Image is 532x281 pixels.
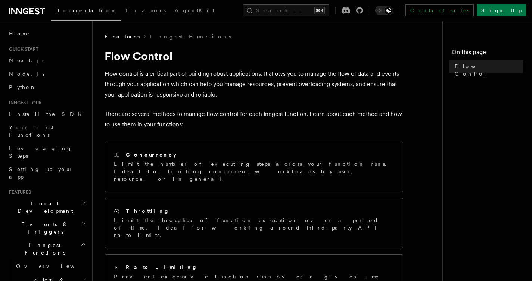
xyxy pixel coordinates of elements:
span: Documentation [55,7,117,13]
span: Node.js [9,71,44,77]
a: Setting up your app [6,162,88,183]
a: Next.js [6,54,88,67]
p: Flow control is a critical part of building robust applications. It allows you to manage the flow... [105,69,403,100]
a: Home [6,27,88,40]
span: Setting up your app [9,166,73,180]
h2: Rate Limiting [126,263,197,271]
a: Flow Control [452,60,523,80]
a: Examples [121,2,170,20]
span: Home [9,30,30,37]
span: Install the SDK [9,111,86,117]
span: Examples [126,7,166,13]
p: Limit the number of executing steps across your function runs. Ideal for limiting concurrent work... [114,160,394,183]
h4: On this page [452,48,523,60]
a: Sign Up [477,4,526,16]
span: Leveraging Steps [9,145,72,159]
a: Leveraging Steps [6,142,88,162]
button: Toggle dark mode [375,6,393,15]
h2: Throttling [126,207,169,215]
p: Limit the throughput of function execution over a period of time. Ideal for working around third-... [114,217,394,239]
span: Features [6,189,31,195]
span: Overview [16,263,93,269]
span: Flow Control [455,63,523,78]
a: ThrottlingLimit the throughput of function execution over a period of time. Ideal for working aro... [105,198,403,248]
h1: Flow Control [105,49,403,63]
span: Inngest tour [6,100,42,106]
h2: Concurrency [126,151,176,158]
span: Local Development [6,200,81,215]
span: Events & Triggers [6,221,81,236]
button: Local Development [6,197,88,218]
kbd: ⌘K [314,7,325,14]
a: Install the SDK [6,107,88,121]
a: Python [6,80,88,94]
button: Events & Triggers [6,218,88,239]
span: Next.js [9,57,44,63]
a: Your first Functions [6,121,88,142]
span: Quick start [6,46,38,52]
button: Inngest Functions [6,239,88,259]
span: Your first Functions [9,124,53,138]
a: Contact sales [405,4,474,16]
a: Overview [13,259,88,273]
span: Inngest Functions [6,241,81,256]
a: AgentKit [170,2,219,20]
a: Documentation [51,2,121,21]
span: Python [9,84,36,90]
span: Features [105,33,140,40]
span: AgentKit [175,7,214,13]
a: Node.js [6,67,88,80]
p: There are several methods to manage flow control for each Inngest function. Learn about each meth... [105,109,403,130]
a: ConcurrencyLimit the number of executing steps across your function runs. Ideal for limiting conc... [105,142,403,192]
a: Inngest Functions [150,33,231,40]
button: Search...⌘K [243,4,329,16]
